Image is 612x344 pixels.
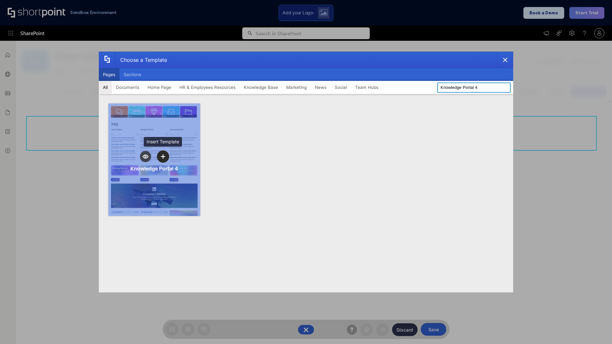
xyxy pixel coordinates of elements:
[130,165,178,172] div: Knowledge Portal 4
[175,81,240,94] button: HR & Employees Resources
[99,81,112,94] button: All
[351,81,382,94] button: Team Hubs
[112,81,143,94] button: Documents
[437,82,511,93] input: Search
[311,81,331,94] button: News
[580,313,612,344] iframe: Chat Widget
[120,68,145,81] button: Sections
[240,81,282,94] button: Knowledge Base
[99,68,120,81] button: Pages
[331,81,351,94] button: Social
[143,81,175,94] button: Home Page
[115,52,167,68] div: Choose a Template
[282,81,311,94] button: Marketing
[99,52,513,292] div: template selector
